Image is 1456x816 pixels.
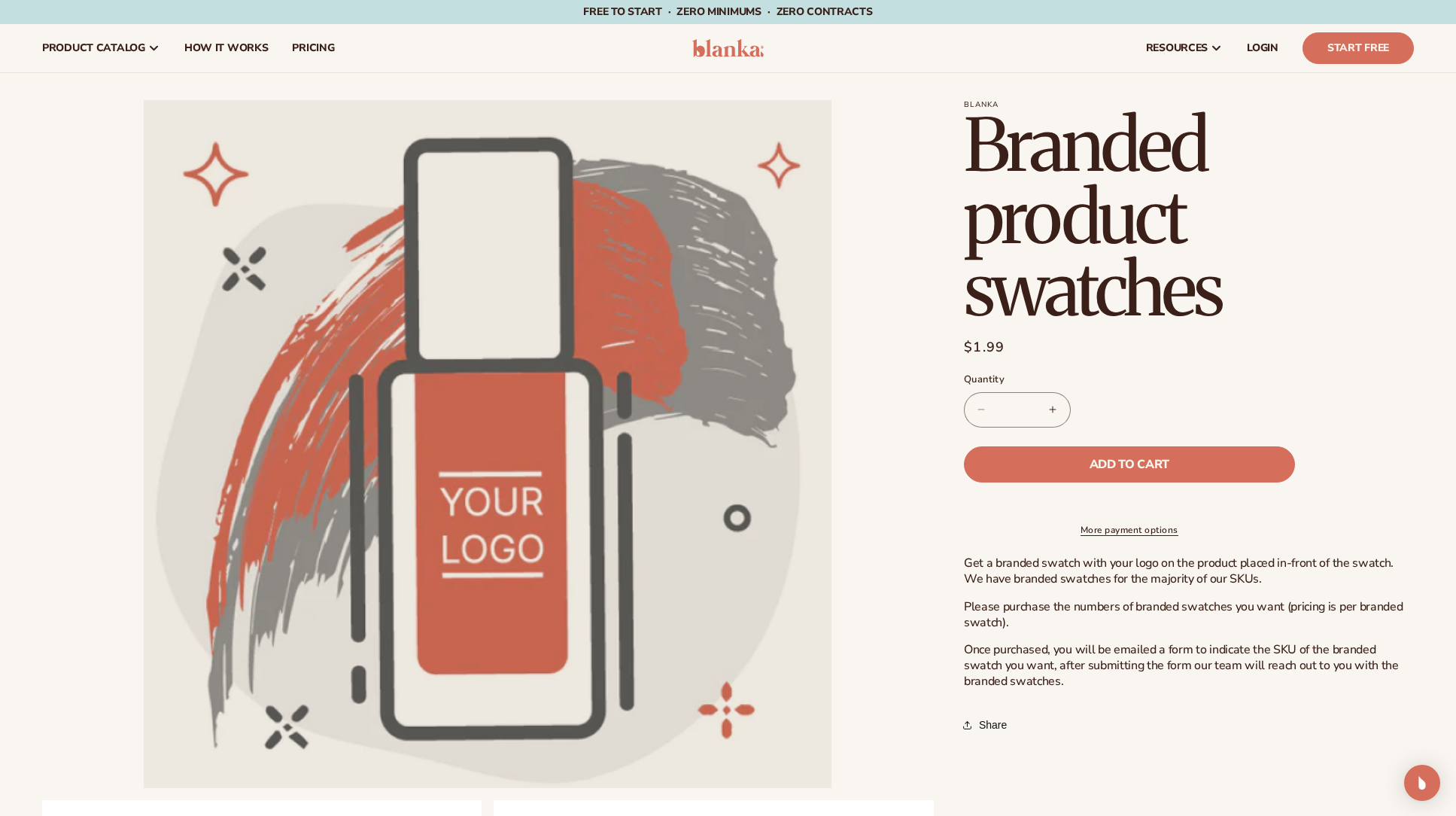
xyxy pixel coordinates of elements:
[1404,765,1440,801] div: Open Intercom Messenger
[964,523,1295,537] a: More payment options
[964,556,1414,587] p: Get a branded swatch with your logo on the product placed in-front of the swatch. We have branded...
[1302,32,1414,64] a: Start Free
[692,39,764,57] img: logo
[1146,42,1208,54] span: resources
[583,5,872,19] span: Free to start · ZERO minimums · ZERO contracts
[1134,24,1235,72] a: resources
[184,42,269,54] span: How It Works
[1090,458,1169,470] span: Add to cart
[964,446,1295,483] button: Add to cart
[280,24,346,72] a: pricing
[964,708,1011,741] button: Share
[172,24,281,72] a: How It Works
[1247,42,1278,54] span: LOGIN
[42,42,145,54] span: product catalog
[964,109,1414,326] h1: Branded product swatches
[964,642,1414,689] p: Once purchased, you will be emailed a form to indicate the SKU of the branded swatch you want, af...
[964,599,1414,631] p: Please purchase the numbers of branded swatches you want (pricing is per branded swatch).
[964,337,1005,358] span: $1.99
[30,24,172,72] a: product catalog
[292,42,334,54] span: pricing
[964,373,1295,388] label: Quantity
[1235,24,1290,72] a: LOGIN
